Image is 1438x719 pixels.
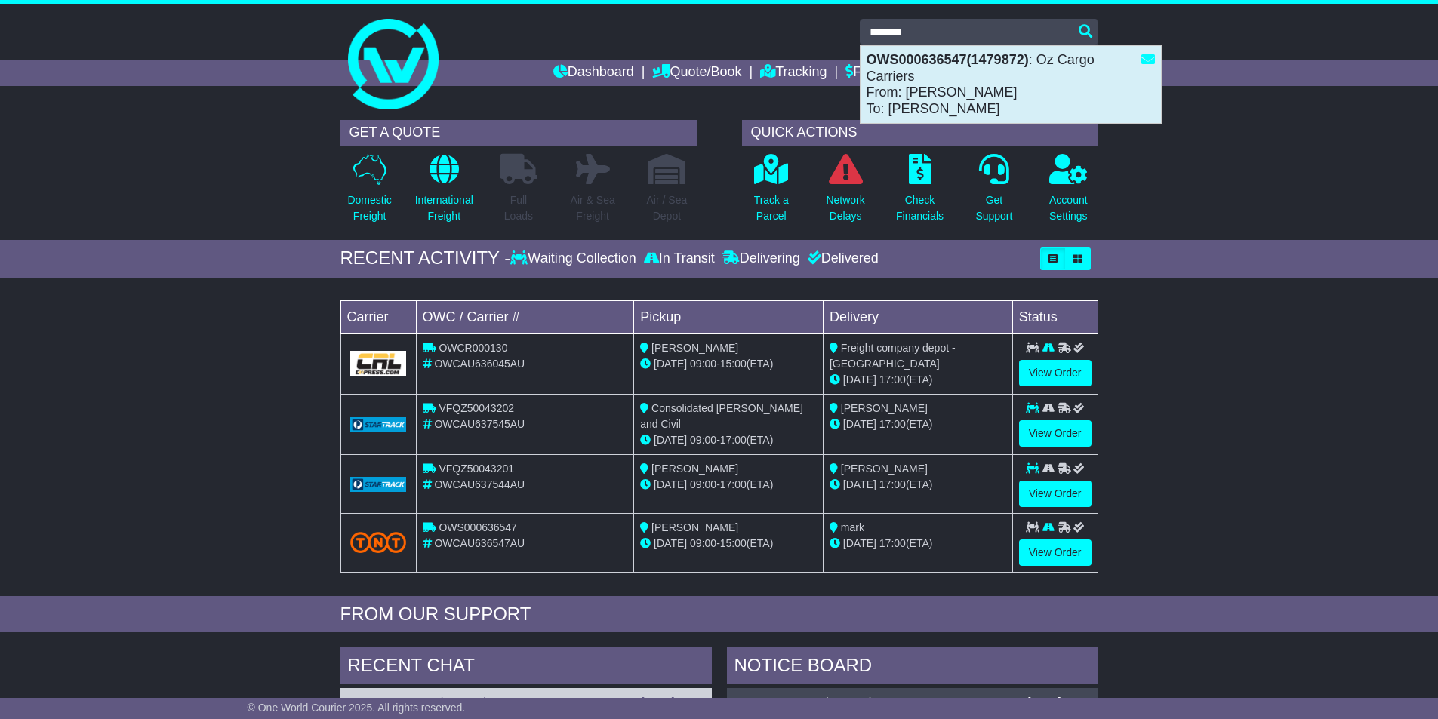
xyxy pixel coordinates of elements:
[416,300,634,333] td: OWC / Carrier #
[841,521,864,533] span: mark
[640,356,817,372] div: - (ETA)
[690,478,716,490] span: 09:00
[843,373,876,386] span: [DATE]
[879,373,906,386] span: 17:00
[443,696,485,708] span: 1477229
[640,536,817,552] div: - (ETA)
[346,153,392,232] a: DomesticFreight
[720,478,747,490] span: 17:00
[823,300,1012,333] td: Delivery
[690,537,716,549] span: 09:00
[350,417,407,432] img: GetCarrierServiceLogo
[734,696,825,708] a: OWCAU636539AU
[439,462,514,475] span: VFQZ50043201
[804,250,879,267] div: Delivered
[340,604,1098,625] div: FROM OUR SUPPORT
[843,418,876,430] span: [DATE]
[340,300,416,333] td: Carrier
[439,402,514,414] span: VFQZ50043202
[830,342,956,370] span: Freight company depot - [GEOGRAPHIC_DATA]
[867,52,1029,67] strong: OWS000636547(1479872)
[553,60,634,86] a: Dashboard
[434,358,525,370] span: OWCAU636045AU
[879,478,906,490] span: 17:00
[845,60,914,86] a: Financials
[719,250,804,267] div: Delivering
[348,696,439,708] a: OWCAU635446AU
[640,432,817,448] div: - (ETA)
[651,521,738,533] span: [PERSON_NAME]
[434,478,525,490] span: OWCAU637544AU
[861,46,1161,123] div: : Oz Cargo Carriers From: [PERSON_NAME] To: [PERSON_NAME]
[634,300,824,333] td: Pickup
[754,192,789,224] p: Track a Parcel
[830,536,1006,552] div: (ETA)
[1012,300,1098,333] td: Status
[434,418,525,430] span: OWCAU637545AU
[830,416,1006,432] div: (ETA)
[348,696,704,708] div: ( )
[690,358,716,370] span: 09:00
[841,462,928,475] span: [PERSON_NAME]
[510,250,639,267] div: Waiting Collection
[1049,192,1088,224] p: Account Settings
[647,192,688,224] p: Air / Sea Depot
[843,537,876,549] span: [DATE]
[640,250,719,267] div: In Transit
[975,192,1012,224] p: Get Support
[654,434,687,446] span: [DATE]
[651,342,738,354] span: [PERSON_NAME]
[734,696,1091,708] div: ( )
[720,358,747,370] span: 15:00
[640,402,803,430] span: Consolidated [PERSON_NAME] and Civil
[340,120,697,146] div: GET A QUOTE
[350,351,407,376] img: GetCarrierServiceLogo
[640,477,817,493] div: - (ETA)
[651,462,738,475] span: [PERSON_NAME]
[841,402,928,414] span: [PERSON_NAME]
[654,537,687,549] span: [DATE]
[830,477,1006,493] div: (ETA)
[500,192,537,224] p: Full Loads
[641,696,704,708] div: [DATE] 18:12
[896,192,944,224] p: Check Financials
[1019,420,1092,447] a: View Order
[439,521,517,533] span: OWS000636547
[753,153,790,232] a: Track aParcel
[690,434,716,446] span: 09:00
[654,358,687,370] span: [DATE]
[879,537,906,549] span: 17:00
[720,434,747,446] span: 17:00
[350,477,407,492] img: GetCarrierServiceLogo
[350,532,407,552] img: TNT_Domestic.png
[340,247,511,269] div: RECENT ACTIVITY -
[720,537,747,549] span: 15:00
[434,537,525,549] span: OWCAU636547AU
[742,120,1098,146] div: QUICK ACTIONS
[895,153,944,232] a: CheckFinancials
[654,478,687,490] span: [DATE]
[826,192,864,224] p: Network Delays
[571,192,615,224] p: Air & Sea Freight
[879,418,906,430] span: 17:00
[1019,481,1092,507] a: View Order
[727,647,1098,688] div: NOTICE BOARD
[439,342,507,354] span: OWCR000130
[830,372,1006,388] div: (ETA)
[414,153,474,232] a: InternationalFreight
[248,702,466,714] span: © One World Courier 2025. All rights reserved.
[340,647,712,688] div: RECENT CHAT
[825,153,865,232] a: NetworkDelays
[760,60,827,86] a: Tracking
[843,478,876,490] span: [DATE]
[828,696,870,708] span: 1479418
[1027,696,1090,708] div: [DATE] 10:35
[347,192,391,224] p: Domestic Freight
[652,60,741,86] a: Quote/Book
[415,192,473,224] p: International Freight
[1019,360,1092,386] a: View Order
[975,153,1013,232] a: GetSupport
[1019,539,1092,566] a: View Order
[1048,153,1089,232] a: AccountSettings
